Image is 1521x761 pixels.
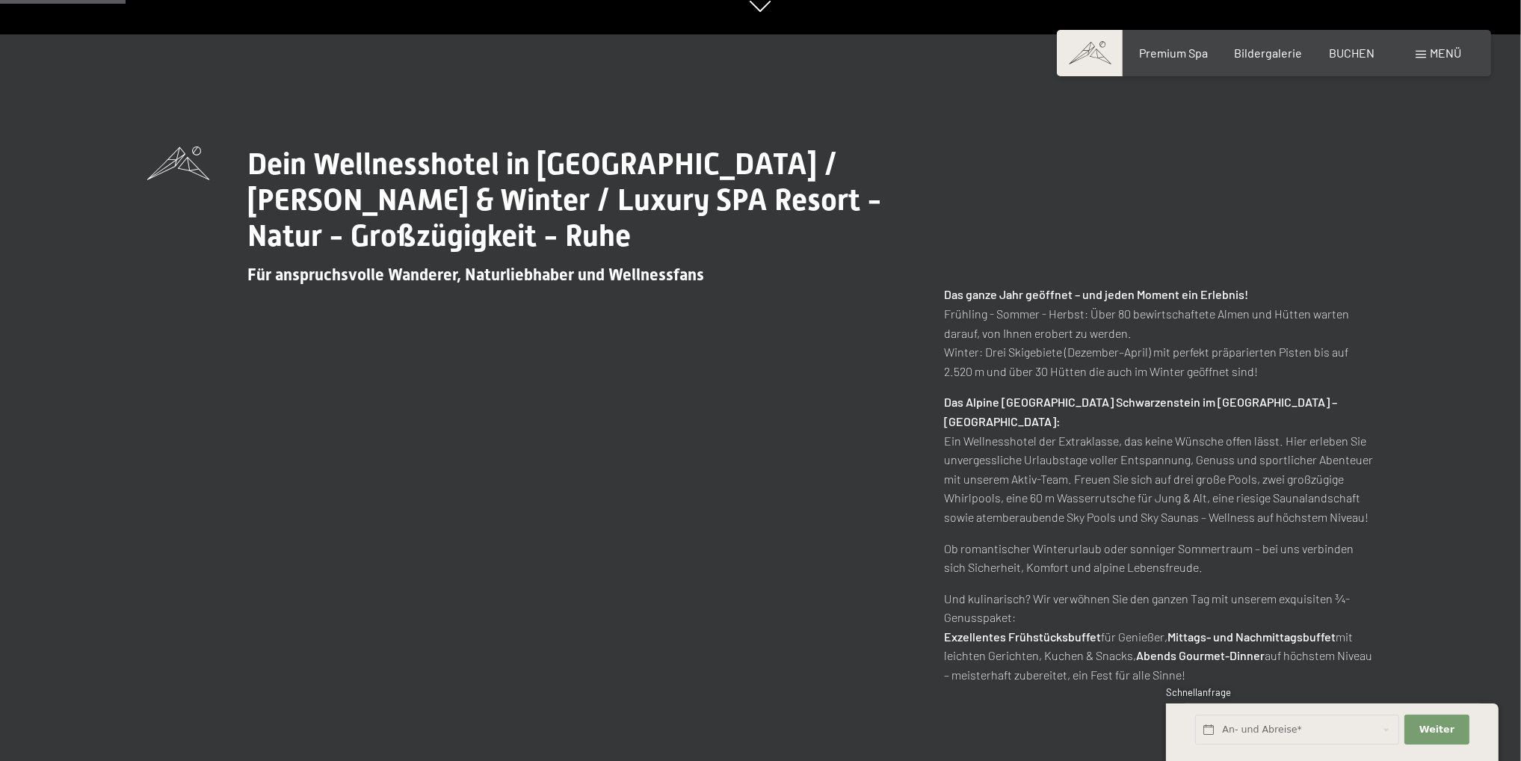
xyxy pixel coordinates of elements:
[1404,715,1469,745] button: Weiter
[1419,723,1454,736] span: Weiter
[945,589,1374,685] p: Und kulinarisch? Wir verwöhnen Sie den ganzen Tag mit unserem exquisiten ¾-Genusspaket: für Genie...
[945,539,1374,577] p: Ob romantischer Winterurlaub oder sonniger Sommertraum – bei uns verbinden sich Sicherheit, Komfo...
[247,147,882,253] span: Dein Wellnesshotel in [GEOGRAPHIC_DATA] / [PERSON_NAME] & Winter / Luxury SPA Resort - Natur - Gr...
[1329,46,1375,60] a: BUCHEN
[945,395,1338,428] strong: Das Alpine [GEOGRAPHIC_DATA] Schwarzenstein im [GEOGRAPHIC_DATA] – [GEOGRAPHIC_DATA]:
[945,392,1374,526] p: Ein Wellnesshotel der Extraklasse, das keine Wünsche offen lässt. Hier erleben Sie unvergessliche...
[1235,46,1303,60] a: Bildergalerie
[945,287,1249,301] strong: Das ganze Jahr geöffnet – und jeden Moment ein Erlebnis!
[1137,648,1265,662] strong: Abends Gourmet-Dinner
[1430,46,1461,60] span: Menü
[1139,46,1208,60] a: Premium Spa
[247,265,704,284] span: Für anspruchsvolle Wanderer, Naturliebhaber und Wellnessfans
[945,629,1102,644] strong: Exzellentes Frühstücksbuffet
[945,285,1374,380] p: Frühling - Sommer - Herbst: Über 80 bewirtschaftete Almen und Hütten warten darauf, von Ihnen ero...
[1168,629,1336,644] strong: Mittags- und Nachmittagsbuffet
[1166,686,1231,698] span: Schnellanfrage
